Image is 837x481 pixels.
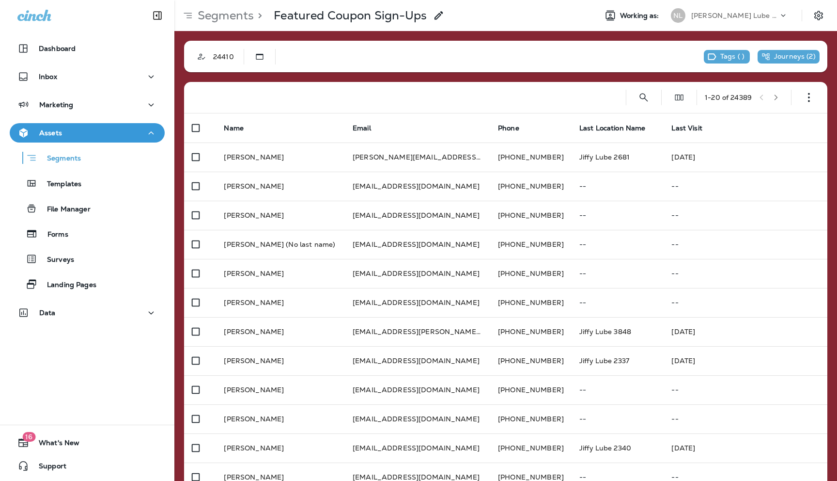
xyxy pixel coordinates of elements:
td: [EMAIL_ADDRESS][DOMAIN_NAME] [345,201,490,230]
button: Segments [10,147,165,168]
td: [PERSON_NAME] [216,433,345,463]
td: [PHONE_NUMBER] [490,143,572,172]
button: Data [10,303,165,322]
span: What's New [29,439,79,450]
span: 16 [22,432,35,442]
p: -- [671,415,820,423]
p: Marketing [39,101,73,109]
button: Settings [810,7,827,24]
td: [EMAIL_ADDRESS][DOMAIN_NAME] [345,346,490,375]
td: Jiffy Lube 2681 [572,143,664,172]
p: Assets [39,129,62,137]
p: -- [671,299,820,306]
p: -- [579,415,656,423]
button: Surveys [10,249,165,269]
p: Featured Coupon Sign-Ups [274,8,427,23]
div: NL [671,8,685,23]
td: [PERSON_NAME][EMAIL_ADDRESS][DOMAIN_NAME] [345,143,490,172]
td: [PHONE_NUMBER] [490,433,572,463]
p: Inbox [39,73,57,80]
p: File Manager [37,205,91,214]
span: Phone [498,124,519,132]
td: [PERSON_NAME] [216,404,345,433]
td: [PHONE_NUMBER] [490,230,572,259]
td: [PERSON_NAME] [216,143,345,172]
td: [PHONE_NUMBER] [490,259,572,288]
button: Inbox [10,67,165,86]
p: Journeys ( 2 ) [774,52,816,61]
p: Dashboard [39,45,76,52]
td: [EMAIL_ADDRESS][DOMAIN_NAME] [345,288,490,317]
p: Surveys [37,256,74,265]
p: Data [39,309,56,317]
button: Edit Fields [669,88,689,107]
div: 24410 [211,53,244,61]
span: Working as: [620,12,661,20]
td: [PERSON_NAME] [216,201,345,230]
td: [PHONE_NUMBER] [490,172,572,201]
td: [PHONE_NUMBER] [490,288,572,317]
td: [PERSON_NAME] [216,346,345,375]
button: Support [10,456,165,476]
button: Assets [10,123,165,143]
p: -- [671,473,820,481]
td: [EMAIL_ADDRESS][DOMAIN_NAME] [345,404,490,433]
p: Forms [38,230,68,240]
span: Support [29,462,66,474]
span: Name [224,124,244,132]
button: Dashboard [10,39,165,58]
button: Static [250,47,269,66]
p: Segments [194,8,254,23]
td: [PERSON_NAME] (No last name) [216,230,345,259]
p: > [254,8,262,23]
p: -- [671,182,820,190]
p: -- [579,270,656,277]
td: [PERSON_NAME] [216,375,345,404]
p: -- [579,299,656,306]
p: -- [671,240,820,248]
p: Templates [37,180,81,189]
td: Jiffy Lube 2337 [572,346,664,375]
p: -- [671,211,820,219]
td: [PHONE_NUMBER] [490,404,572,433]
span: Last Visit [671,124,702,132]
td: [PERSON_NAME] [216,317,345,346]
td: [DATE] [664,433,827,463]
div: This segment has no tags [704,50,750,64]
button: Search Segments [634,88,653,107]
button: Forms [10,224,165,244]
button: Templates [10,173,165,193]
td: [PHONE_NUMBER] [490,201,572,230]
td: [DATE] [664,143,827,172]
td: [PHONE_NUMBER] [490,317,572,346]
button: Collapse Sidebar [144,6,171,25]
p: -- [579,473,656,481]
p: -- [579,211,656,219]
td: [EMAIL_ADDRESS][PERSON_NAME][DOMAIN_NAME] [345,317,490,346]
td: [DATE] [664,346,827,375]
span: Email [353,124,371,132]
td: [PERSON_NAME] [216,259,345,288]
td: [PHONE_NUMBER] [490,375,572,404]
p: -- [671,386,820,394]
td: [EMAIL_ADDRESS][DOMAIN_NAME] [345,433,490,463]
button: File Manager [10,198,165,219]
button: 16What's New [10,433,165,452]
td: Jiffy Lube 2340 [572,433,664,463]
p: -- [579,182,656,190]
button: Landing Pages [10,274,165,294]
td: [PHONE_NUMBER] [490,346,572,375]
div: 1 - 20 of 24389 [705,94,752,101]
td: [DATE] [664,317,827,346]
p: -- [579,240,656,248]
td: [EMAIL_ADDRESS][DOMAIN_NAME] [345,172,490,201]
span: Last Location Name [579,124,646,132]
td: [PERSON_NAME] [216,288,345,317]
button: Customer Only [192,47,211,66]
td: [EMAIL_ADDRESS][DOMAIN_NAME] [345,230,490,259]
p: Segments [37,154,81,164]
p: Landing Pages [37,281,96,290]
p: -- [671,270,820,277]
td: Jiffy Lube 3848 [572,317,664,346]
